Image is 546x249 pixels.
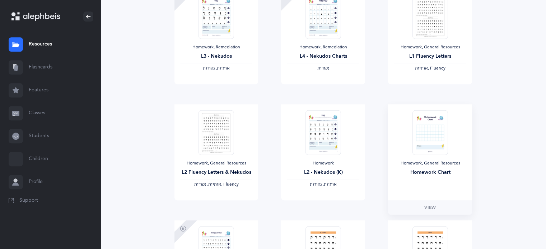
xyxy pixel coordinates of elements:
[287,161,359,166] div: Homework
[19,197,38,204] span: Support
[287,53,359,60] div: L4 - Nekudos Charts
[394,53,466,60] div: L1 Fluency Letters
[412,110,448,155] img: My_Homework_Chart_1_thumbnail_1716209946.png
[394,161,466,166] div: Homework, General Resources
[203,66,230,71] span: ‫אותיות, נקודות‬
[394,44,466,50] div: Homework, General Resources
[310,182,337,187] span: ‫אותיות, נקודות‬
[180,53,253,60] div: L3 - Nekudos
[180,182,253,187] div: , Fluency
[287,44,359,50] div: Homework, Remediation
[180,44,253,50] div: Homework, Remediation
[394,169,466,176] div: Homework Chart
[424,204,436,211] span: View
[388,200,472,215] a: View
[194,182,221,187] span: ‫אותיות, נקודות‬
[394,66,466,71] div: , Fluency
[415,66,428,71] span: ‫אותיות‬
[305,110,341,155] img: Homework_L2_Nekudos_R_EN_K_thumbnail_1731217028.png
[180,161,253,166] div: Homework, General Resources
[287,169,359,176] div: L2 - Nekudos (K)
[180,169,253,176] div: L2 Fluency Letters & Nekudos
[317,66,329,71] span: ‫נקודות‬
[199,110,234,155] img: FluencyProgram-SpeedReading-L2_thumbnail_1736302935.png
